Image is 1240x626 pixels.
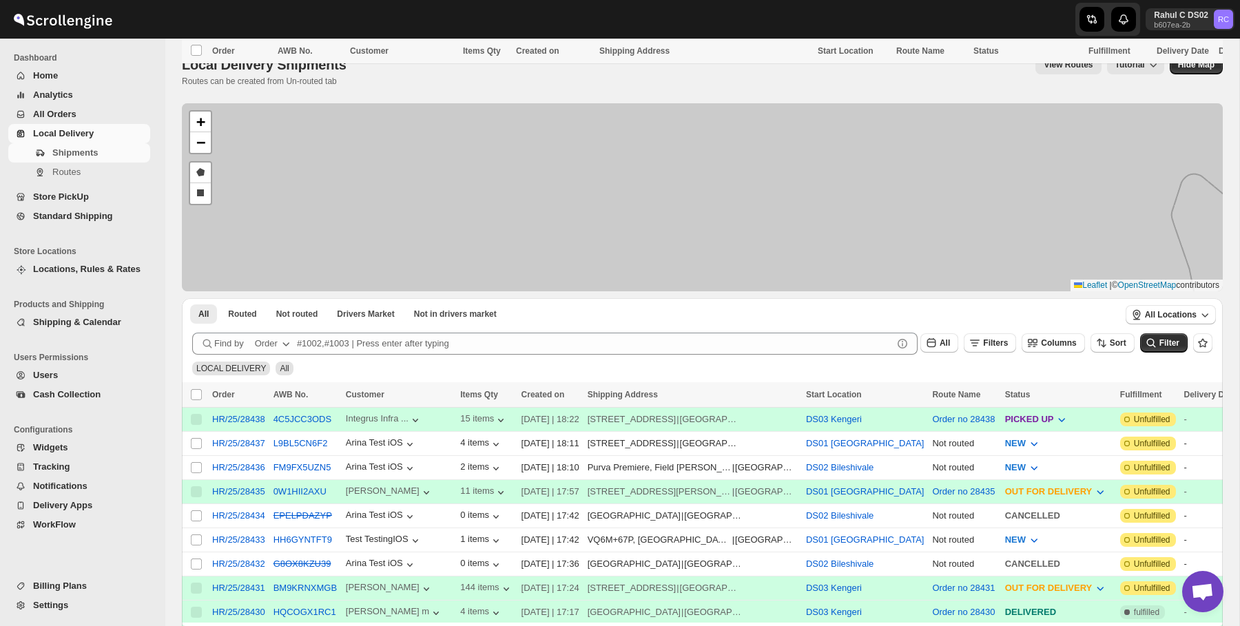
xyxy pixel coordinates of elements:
[33,461,70,472] span: Tracking
[806,462,874,472] button: DS02 Bileshivale
[196,113,205,130] span: +
[190,183,211,204] a: Draw a rectangle
[212,559,265,569] div: HR/25/28432
[8,438,150,457] button: Widgets
[588,605,681,619] div: [GEOGRAPHIC_DATA]
[346,413,409,424] div: Integrus Infra ...
[212,46,235,56] span: Order
[932,533,996,547] div: Not routed
[198,309,209,320] span: All
[1134,607,1159,618] span: fulfilled
[806,510,874,521] button: DS02 Bileshivale
[1118,280,1177,290] a: OpenStreetMap
[8,477,150,496] button: Notifications
[1005,414,1054,424] span: PICKED UP
[273,462,331,472] button: FM9FX5UZN5
[463,46,501,56] span: Items Qty
[14,52,156,63] span: Dashboard
[212,438,265,448] div: HR/25/28437
[932,583,995,593] button: Order no 28431
[1170,55,1223,74] button: Map action label
[1005,462,1026,472] span: NEW
[350,46,389,56] span: Customer
[212,414,265,424] button: HR/25/28438
[680,437,743,450] div: [GEOGRAPHIC_DATA]
[255,337,278,351] div: Order
[8,66,150,85] button: Home
[346,510,417,523] div: Arina Test iOS
[1110,338,1126,348] span: Sort
[33,128,94,138] span: Local Delivery
[8,105,150,124] button: All Orders
[212,510,265,521] button: HR/25/28434
[1126,305,1216,324] button: All Locations
[276,309,318,320] span: Not routed
[521,557,579,571] div: [DATE] | 17:36
[346,606,443,620] button: [PERSON_NAME] m
[460,437,503,451] button: 4 items
[414,309,497,320] span: Not in drivers market
[1005,486,1093,497] span: OUT FOR DELIVERY
[273,510,332,521] button: EPELPDAZYP
[588,605,798,619] div: |
[14,352,156,363] span: Users Permissions
[1074,280,1107,290] a: Leaflet
[588,461,798,474] div: |
[588,413,676,426] div: [STREET_ADDRESS]
[190,304,217,324] button: All
[14,299,156,310] span: Products and Shipping
[8,313,150,332] button: Shipping & Calendar
[983,338,1008,348] span: Filters
[997,432,1049,455] button: NEW
[346,437,417,451] button: Arina Test iOS
[212,583,265,593] button: HR/25/28431
[8,85,150,105] button: Analytics
[1107,55,1164,74] button: Tutorial
[11,2,114,36] img: ScrollEngine
[33,600,68,610] span: Settings
[346,486,433,499] button: [PERSON_NAME]
[212,534,265,545] button: HR/25/28433
[346,558,417,572] button: Arina Test iOS
[932,607,995,617] button: Order no 28430
[932,461,996,474] div: Not routed
[273,583,337,593] button: BM9KRNXMGB
[806,438,924,448] button: DS01 [GEOGRAPHIC_DATA]
[932,509,996,523] div: Not routed
[1184,390,1237,399] span: Delivery Date
[273,559,331,569] s: G8OX8KZU39
[932,390,980,399] span: Route Name
[684,509,747,523] div: [GEOGRAPHIC_DATA]
[268,304,327,324] button: Unrouted
[588,485,798,499] div: |
[1005,534,1026,545] span: NEW
[182,76,352,87] p: Routes can be created from Un-routed tab
[735,461,798,474] div: [GEOGRAPHIC_DATA]
[33,317,121,327] span: Shipping & Calendar
[14,246,156,257] span: Store Locations
[214,337,244,351] span: Find by
[8,515,150,534] button: WorkFlow
[1146,8,1234,30] button: User menu
[932,557,996,571] div: Not routed
[190,112,211,132] a: Zoom in
[346,534,422,547] button: Test TestingIOS
[273,486,327,497] button: 0W1HII2AXU
[1022,333,1084,353] button: Columns
[460,582,513,596] button: 144 items
[1145,309,1197,320] span: All Locations
[1110,280,1112,290] span: |
[8,260,150,279] button: Locations, Rules & Rates
[460,558,503,572] div: 0 items
[997,529,1049,551] button: NEW
[806,414,862,424] button: DS03 Kengeri
[8,163,150,182] button: Routes
[1005,509,1112,523] div: CANCELLED
[588,390,658,399] span: Shipping Address
[521,485,579,499] div: [DATE] | 17:57
[297,333,893,355] input: #1002,#1003 | Press enter after typing
[588,413,798,426] div: |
